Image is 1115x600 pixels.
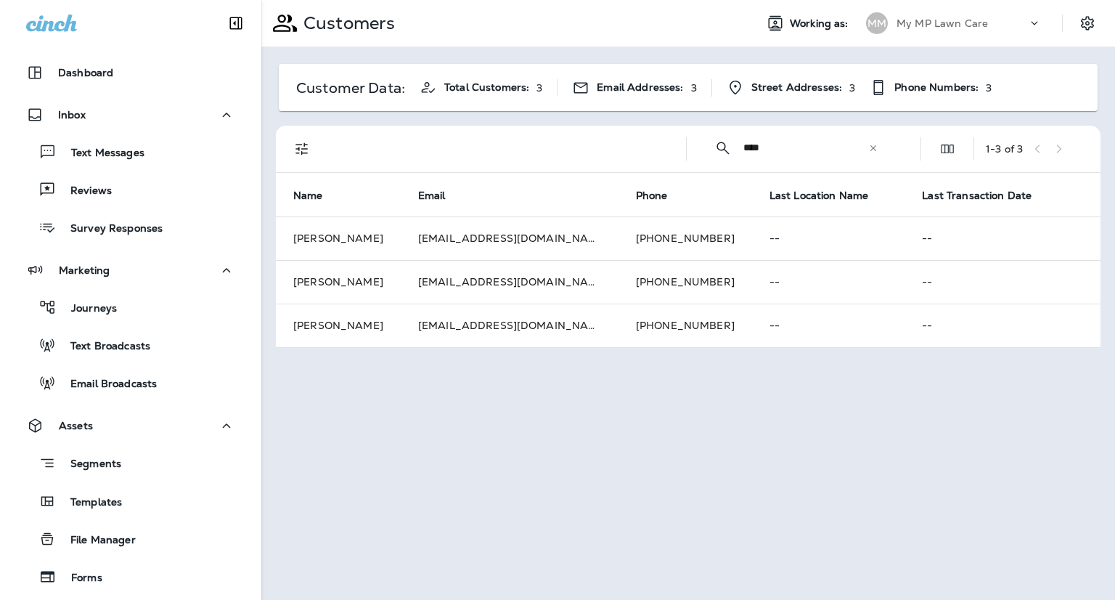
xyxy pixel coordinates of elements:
p: -- [769,320,888,331]
span: Email [418,189,465,202]
p: Journeys [57,302,117,316]
td: [EMAIL_ADDRESS][DOMAIN_NAME] [401,216,618,260]
p: Inbox [58,109,86,121]
p: Customer Data: [296,82,405,94]
p: Email Broadcasts [56,378,157,392]
p: Dashboard [58,67,113,78]
p: 3 [691,82,697,94]
p: -- [922,320,1085,331]
button: Edit Fields [933,134,962,163]
p: Survey Responses [56,222,163,236]
p: -- [769,232,888,244]
p: Forms [57,572,102,585]
button: Dashboard [15,58,247,87]
button: Settings [1074,10,1100,36]
button: Text Broadcasts [15,330,247,360]
p: Customers [298,12,395,34]
p: -- [922,232,1085,244]
button: Filters [287,134,316,163]
div: MM [866,12,888,34]
div: 1 - 3 of 3 [986,143,1023,155]
span: Phone [636,189,687,202]
p: Segments [56,458,121,472]
p: 3 [849,82,855,94]
span: Email Addresses: [597,81,683,94]
td: [PHONE_NUMBER] [618,260,752,304]
button: Segments [15,447,247,479]
p: 3 [986,82,992,94]
span: Last Location Name [769,190,869,202]
span: Last Location Name [769,189,888,202]
td: [PHONE_NUMBER] [618,216,752,260]
button: Templates [15,486,247,516]
span: Name [293,190,323,202]
button: Survey Responses [15,212,247,243]
p: My MP Lawn Care [897,17,988,29]
button: File Manager [15,524,247,554]
p: Templates [56,496,122,510]
p: -- [922,276,1085,288]
td: [PERSON_NAME] [276,260,401,304]
button: Email Broadcasts [15,368,247,398]
button: Text Messages [15,137,247,167]
p: Marketing [59,264,110,276]
button: Collapse Sidebar [216,9,256,38]
span: Total Customers: [444,81,529,94]
button: Inbox [15,100,247,129]
button: Collapse Search [708,134,738,163]
span: Street Addresses: [751,81,842,94]
button: Assets [15,411,247,440]
td: [PHONE_NUMBER] [618,304,752,347]
span: Last Transaction Date [922,190,1032,202]
p: Text Messages [57,147,144,161]
button: Journeys [15,292,247,323]
p: Assets [59,420,93,431]
button: Marketing [15,256,247,285]
p: -- [769,276,888,288]
p: File Manager [56,534,136,548]
span: Working as: [790,17,851,30]
p: 3 [536,82,542,94]
td: [EMAIL_ADDRESS][DOMAIN_NAME] [401,260,618,304]
span: Last Transaction Date [922,189,1050,202]
span: Phone [636,190,668,202]
span: Name [293,189,342,202]
p: Reviews [56,185,112,198]
span: Phone Numbers: [894,81,979,94]
td: [EMAIL_ADDRESS][DOMAIN_NAME] [401,304,618,347]
button: Reviews [15,174,247,205]
td: [PERSON_NAME] [276,216,401,260]
span: Email [418,190,446,202]
td: [PERSON_NAME] [276,304,401,347]
p: Text Broadcasts [56,340,150,354]
button: Forms [15,562,247,592]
